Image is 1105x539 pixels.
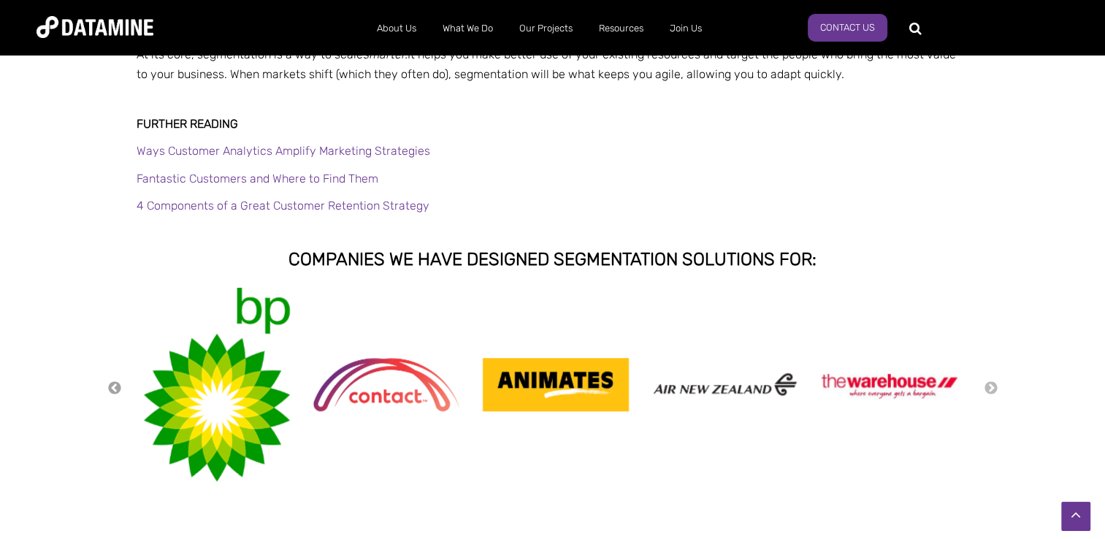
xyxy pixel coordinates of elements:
a: Contact Us [808,14,887,42]
button: Previous [107,381,122,397]
img: Datamine [37,16,153,38]
a: Resources [586,9,657,47]
span: COMPANIES WE HAVE DESIGNED SEGMENTATION SOLUTIONS FOR: [288,249,817,269]
a: Our Projects [506,9,586,47]
button: Next [984,381,998,397]
a: 4 Components of a Great Customer Retention Strategy [137,199,429,213]
a: Fantastic Customers and Where to Find Them [137,172,378,186]
a: Ways Customer Analytics Amplify Marketing Strategies [137,144,430,158]
a: Join Us [657,9,715,47]
a: About Us [364,9,429,47]
a: What We Do [429,9,506,47]
span: FURTHER READING [137,117,238,131]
